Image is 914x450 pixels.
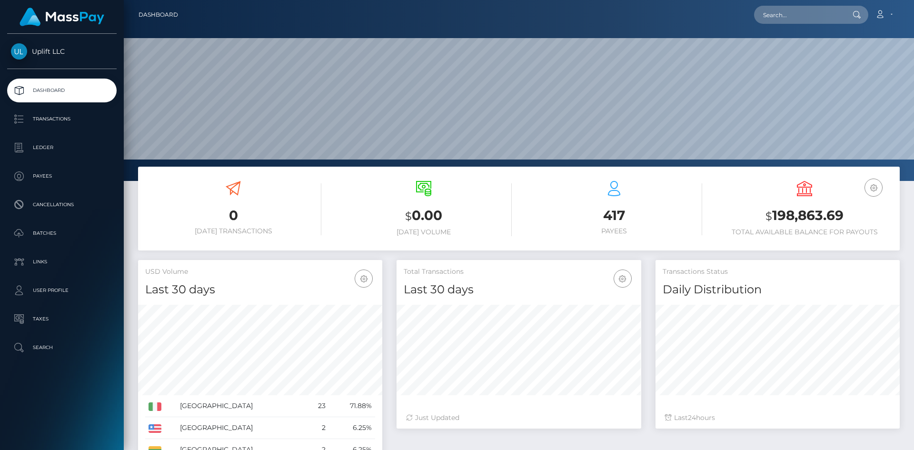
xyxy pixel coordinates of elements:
td: 6.25% [329,417,375,439]
a: Cancellations [7,193,117,217]
p: Dashboard [11,83,113,98]
h4: Last 30 days [145,281,375,298]
small: $ [765,210,772,223]
img: US.png [149,424,161,433]
h6: Payees [526,227,702,235]
p: Search [11,340,113,355]
td: 23 [306,395,329,417]
a: Transactions [7,107,117,131]
td: 2 [306,417,329,439]
span: Uplift LLC [7,47,117,56]
p: User Profile [11,283,113,298]
h5: Total Transactions [404,267,634,277]
h6: [DATE] Transactions [145,227,321,235]
h3: 0 [145,206,321,225]
h6: [DATE] Volume [336,228,512,236]
h3: 198,863.69 [716,206,893,226]
h3: 417 [526,206,702,225]
img: IT.png [149,402,161,411]
img: MassPay Logo [20,8,104,26]
small: $ [405,210,412,223]
a: Dashboard [139,5,178,25]
img: Uplift LLC [11,43,27,60]
h6: Total Available Balance for Payouts [716,228,893,236]
a: Search [7,336,117,360]
td: [GEOGRAPHIC_DATA] [177,395,306,417]
a: Ledger [7,136,117,160]
div: Just Updated [406,413,631,423]
a: Links [7,250,117,274]
a: Batches [7,221,117,245]
td: [GEOGRAPHIC_DATA] [177,417,306,439]
td: 71.88% [329,395,375,417]
p: Taxes [11,312,113,326]
a: Taxes [7,307,117,331]
p: Cancellations [11,198,113,212]
p: Transactions [11,112,113,126]
p: Ledger [11,140,113,155]
h5: USD Volume [145,267,375,277]
span: 24 [688,413,696,422]
div: Last hours [665,413,890,423]
p: Batches [11,226,113,240]
h4: Last 30 days [404,281,634,298]
a: User Profile [7,279,117,302]
h4: Daily Distribution [663,281,893,298]
h5: Transactions Status [663,267,893,277]
a: Payees [7,164,117,188]
input: Search... [754,6,844,24]
p: Payees [11,169,113,183]
h3: 0.00 [336,206,512,226]
a: Dashboard [7,79,117,102]
p: Links [11,255,113,269]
